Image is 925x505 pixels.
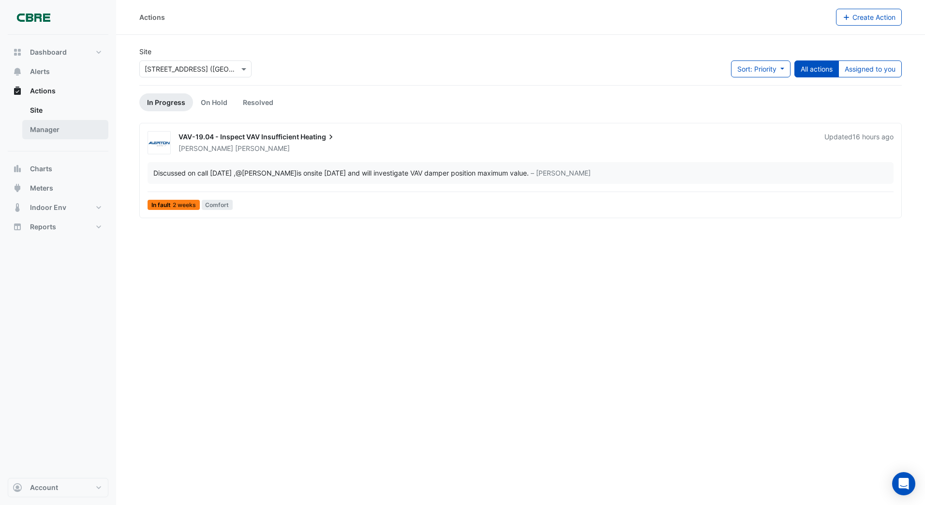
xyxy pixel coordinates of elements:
[30,203,66,212] span: Indoor Env
[139,12,165,22] div: Actions
[300,132,336,142] span: Heating
[892,472,915,495] div: Open Intercom Messenger
[8,198,108,217] button: Indoor Env
[139,46,151,57] label: Site
[202,200,233,210] span: Comfort
[30,222,56,232] span: Reports
[852,133,894,141] span: Thu 14-Aug-2025 14:28 AEST
[531,168,591,178] span: – [PERSON_NAME]
[794,60,839,77] button: All actions
[838,60,902,77] button: Assigned to you
[13,164,22,174] app-icon: Charts
[179,144,233,152] span: [PERSON_NAME]
[235,93,281,111] a: Resolved
[836,9,902,26] button: Create Action
[8,217,108,237] button: Reports
[235,144,290,153] span: [PERSON_NAME]
[30,483,58,492] span: Account
[30,67,50,76] span: Alerts
[8,81,108,101] button: Actions
[731,60,791,77] button: Sort: Priority
[852,13,895,21] span: Create Action
[8,43,108,62] button: Dashboard
[236,169,297,177] span: c.stannard@alerton.com.au [Alerton]
[13,183,22,193] app-icon: Meters
[824,132,894,153] div: Updated
[8,178,108,198] button: Meters
[737,65,776,73] span: Sort: Priority
[8,101,108,143] div: Actions
[13,203,22,212] app-icon: Indoor Env
[30,183,53,193] span: Meters
[8,62,108,81] button: Alerts
[30,86,56,96] span: Actions
[148,138,170,148] img: Alerton
[148,200,200,210] span: In fault
[30,47,67,57] span: Dashboard
[139,93,193,111] a: In Progress
[22,101,108,120] a: Site
[193,93,235,111] a: On Hold
[12,8,55,27] img: Company Logo
[13,86,22,96] app-icon: Actions
[13,47,22,57] app-icon: Dashboard
[153,168,529,178] div: Discussed on call [DATE] , is onsite [DATE] and will investigate VAV damper position maximum value.
[173,202,196,208] span: 2 weeks
[8,159,108,178] button: Charts
[13,67,22,76] app-icon: Alerts
[8,478,108,497] button: Account
[30,164,52,174] span: Charts
[22,120,108,139] a: Manager
[13,222,22,232] app-icon: Reports
[179,133,299,141] span: VAV-19.04 - Inspect VAV Insufficient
